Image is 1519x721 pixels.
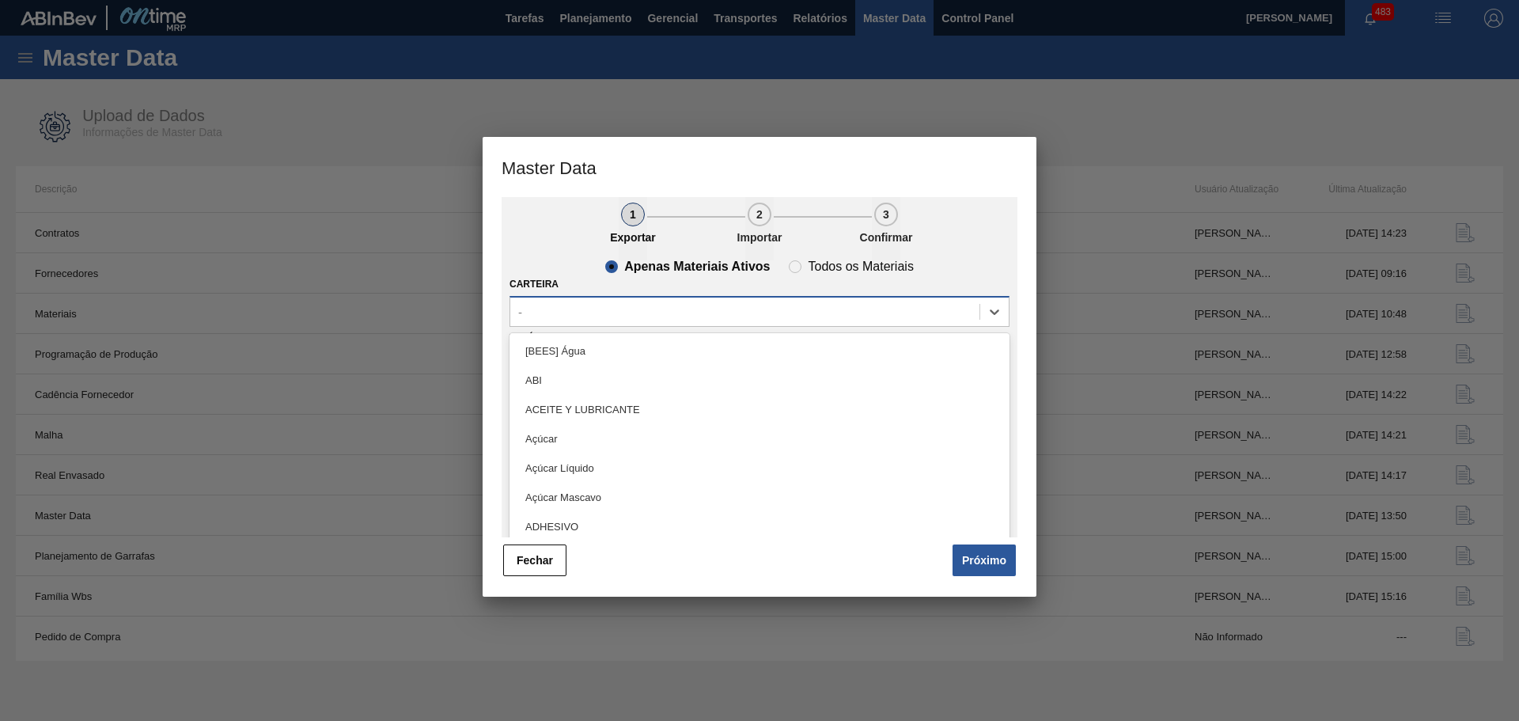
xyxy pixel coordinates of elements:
[874,203,898,226] div: 3
[847,231,926,244] p: Confirmar
[509,336,1010,366] div: [BEES] Água
[509,279,559,290] label: Carteira
[789,260,913,273] clb-radio-button: Todos os Materiais
[619,197,647,260] button: 1Exportar
[509,453,1010,483] div: Açúcar Líquido
[509,395,1010,424] div: ACEITE Y LUBRICANTE
[872,197,900,260] button: 3Confirmar
[621,203,645,226] div: 1
[593,231,672,244] p: Exportar
[518,305,522,318] div: -
[509,512,1010,541] div: ADHESIVO
[509,366,1010,395] div: ABI
[748,203,771,226] div: 2
[509,483,1010,512] div: Açúcar Mascavo
[509,424,1010,453] div: Açúcar
[720,231,799,244] p: Importar
[605,260,770,273] clb-radio-button: Apenas Materiais Ativos
[503,545,566,576] button: Fechar
[483,137,1036,197] h3: Master Data
[953,545,1016,576] button: Próximo
[745,197,774,260] button: 2Importar
[509,332,603,343] label: Família Rotulada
